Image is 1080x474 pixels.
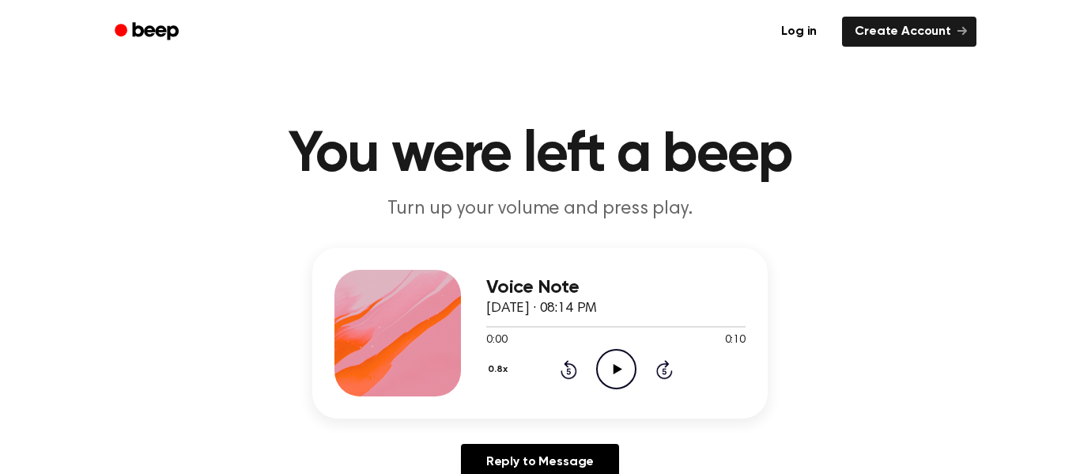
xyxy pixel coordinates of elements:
span: 0:00 [486,332,507,349]
h3: Voice Note [486,277,746,298]
p: Turn up your volume and press play. [236,196,844,222]
h1: You were left a beep [135,127,945,184]
a: Log in [765,13,833,50]
span: [DATE] · 08:14 PM [486,301,597,316]
a: Beep [104,17,193,47]
button: 0.8x [486,356,513,383]
span: 0:10 [725,332,746,349]
a: Create Account [842,17,976,47]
